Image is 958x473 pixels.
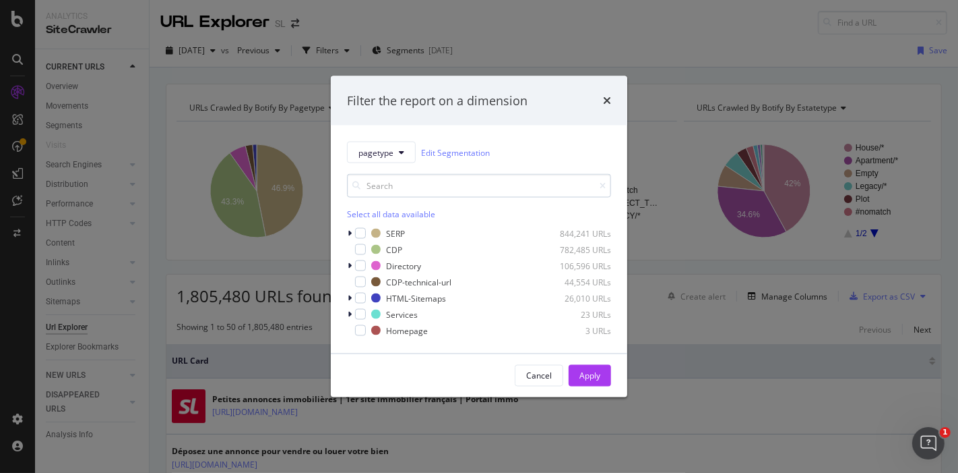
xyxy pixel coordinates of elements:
a: Edit Segmentation [421,145,490,159]
span: pagetype [358,146,393,158]
span: 1 [940,427,951,438]
div: 106,596 URLs [545,260,611,271]
div: 844,241 URLs [545,227,611,239]
div: times [603,92,611,109]
div: Services [386,308,418,320]
button: pagetype [347,142,416,163]
iframe: Intercom live chat [912,427,945,460]
input: Search [347,174,611,198]
div: modal [331,76,627,397]
div: SERP [386,227,405,239]
button: Cancel [515,365,563,387]
div: CDP-technical-url [386,276,451,287]
div: 3 URLs [545,325,611,336]
div: Cancel [526,370,552,381]
div: Directory [386,260,421,271]
div: Filter the report on a dimension [347,92,528,109]
button: Apply [569,365,611,387]
div: CDP [386,244,402,255]
div: 26,010 URLs [545,292,611,304]
div: 782,485 URLs [545,244,611,255]
div: Homepage [386,325,428,336]
div: 44,554 URLs [545,276,611,287]
div: HTML-Sitemaps [386,292,446,304]
div: Apply [579,370,600,381]
div: 23 URLs [545,308,611,320]
div: Select all data available [347,208,611,220]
